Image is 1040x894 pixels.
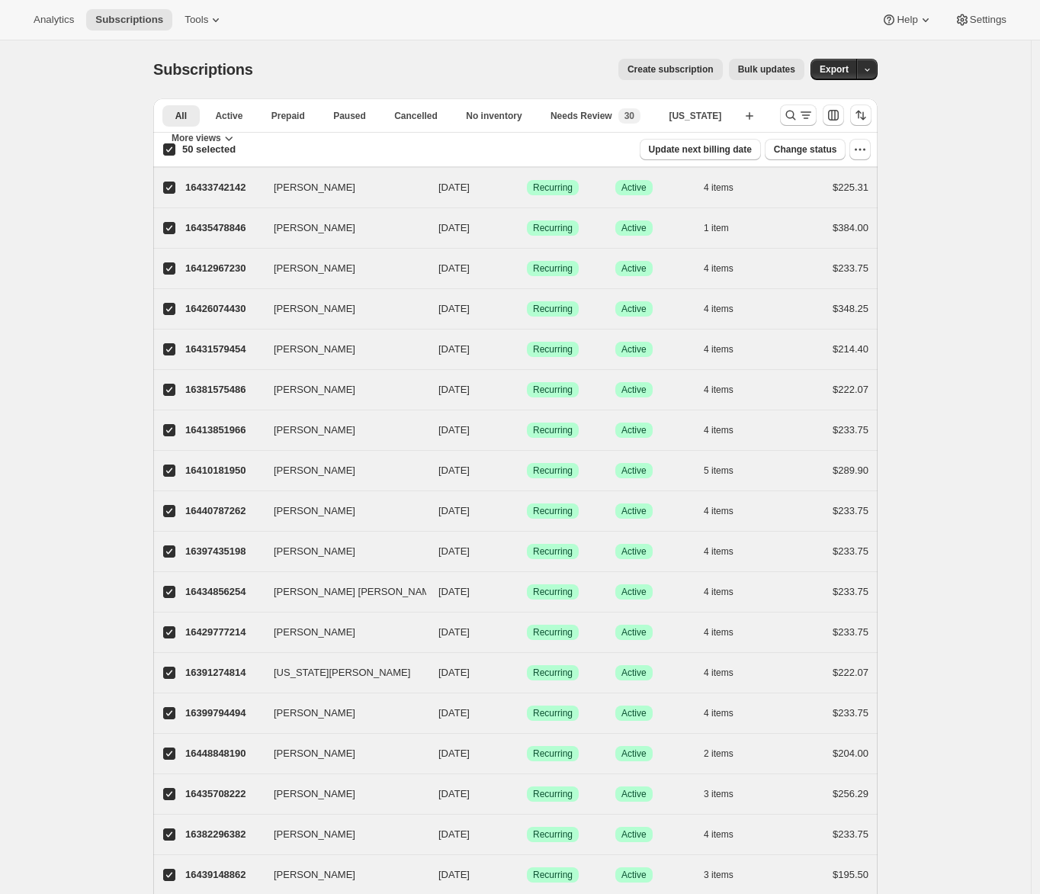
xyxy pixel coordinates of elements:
[621,182,647,194] span: Active
[704,177,750,198] button: 4 items
[621,384,647,396] span: Active
[185,342,262,357] p: 16431579454
[438,788,470,799] span: [DATE]
[466,110,522,122] span: No inventory
[704,303,733,315] span: 4 items
[833,222,868,233] span: $384.00
[533,343,573,355] span: Recurring
[185,258,868,279] div: 16412967230[PERSON_NAME][DATE]SuccessRecurringSuccessActive4 items$233.75
[833,626,868,638] span: $233.75
[185,864,868,886] div: 16439148862[PERSON_NAME][DATE]SuccessRecurringSuccessActive3 items$195.50
[621,626,647,638] span: Active
[185,544,262,559] p: 16397435198
[810,59,858,80] button: Export
[774,143,837,156] span: Change status
[438,545,470,557] span: [DATE]
[185,217,868,239] div: 16435478846[PERSON_NAME][DATE]SuccessRecurringSuccessActive1 item$384.00
[704,384,733,396] span: 4 items
[265,782,417,806] button: [PERSON_NAME]
[704,182,733,194] span: 4 items
[704,424,733,436] span: 4 items
[624,110,634,122] span: 30
[704,622,750,643] button: 4 items
[533,465,573,477] span: Recurring
[185,622,868,643] div: 16429777214[PERSON_NAME][DATE]SuccessRecurringSuccessActive4 items$233.75
[833,505,868,516] span: $233.75
[704,586,733,598] span: 4 items
[438,222,470,233] span: [DATE]
[265,216,417,240] button: [PERSON_NAME]
[274,301,355,317] span: [PERSON_NAME]
[274,423,355,438] span: [PERSON_NAME]
[704,748,733,760] span: 2 items
[265,661,417,685] button: [US_STATE][PERSON_NAME]
[333,110,366,122] span: Paused
[172,132,221,144] span: More views
[833,424,868,436] span: $233.75
[704,343,733,355] span: 4 items
[704,262,733,275] span: 4 items
[438,707,470,719] span: [DATE]
[704,258,750,279] button: 4 items
[185,420,868,441] div: 16413851966[PERSON_NAME][DATE]SuccessRecurringSuccessActive4 items$233.75
[704,298,750,320] button: 4 items
[621,545,647,558] span: Active
[765,139,846,160] button: Change status
[533,667,573,679] span: Recurring
[185,460,868,481] div: 16410181950[PERSON_NAME][DATE]SuccessRecurringSuccessActive5 items$289.90
[704,379,750,400] button: 4 items
[621,748,647,760] span: Active
[274,706,355,721] span: [PERSON_NAME]
[265,458,417,483] button: [PERSON_NAME]
[185,177,868,198] div: 16433742142[PERSON_NAME][DATE]SuccessRecurringSuccessActive4 items$225.31
[182,142,236,157] p: 50 selected
[621,262,647,275] span: Active
[215,110,242,122] span: Active
[162,130,242,146] button: More views
[394,110,438,122] span: Cancelled
[704,420,750,441] button: 4 items
[533,182,573,194] span: Recurring
[438,626,470,638] span: [DATE]
[274,382,355,397] span: [PERSON_NAME]
[621,465,647,477] span: Active
[833,545,868,557] span: $233.75
[704,541,750,562] button: 4 items
[438,384,470,395] span: [DATE]
[185,339,868,360] div: 16431579454[PERSON_NAME][DATE]SuccessRecurringSuccessActive4 items$214.40
[833,788,868,799] span: $256.29
[265,620,417,645] button: [PERSON_NAME]
[438,828,470,840] span: [DATE]
[533,424,573,436] span: Recurring
[24,9,83,31] button: Analytics
[185,500,868,522] div: 16440787262[PERSON_NAME][DATE]SuccessRecurringSuccessActive4 items$233.75
[823,105,844,126] button: Customize table column order and visibility
[185,541,868,562] div: 16397435198[PERSON_NAME][DATE]SuccessRecurringSuccessActive4 items$233.75
[621,707,647,719] span: Active
[86,9,172,31] button: Subscriptions
[185,463,262,478] p: 16410181950
[833,465,868,476] span: $289.90
[265,297,417,321] button: [PERSON_NAME]
[970,14,1006,26] span: Settings
[185,261,262,276] p: 16412967230
[621,667,647,679] span: Active
[533,626,573,638] span: Recurring
[274,544,355,559] span: [PERSON_NAME]
[833,707,868,719] span: $233.75
[704,824,750,845] button: 4 items
[533,748,573,760] span: Recurring
[533,262,573,275] span: Recurring
[438,303,470,314] span: [DATE]
[185,706,262,721] p: 16399794494
[185,503,262,519] p: 16440787262
[274,503,355,519] span: [PERSON_NAME]
[533,222,573,234] span: Recurring
[274,625,355,640] span: [PERSON_NAME]
[729,59,804,80] button: Bulk updates
[185,581,868,603] div: 16434856254[PERSON_NAME] [PERSON_NAME][DATE]SuccessRecurringSuccessActive4 items$233.75
[274,463,355,478] span: [PERSON_NAME]
[274,746,355,761] span: [PERSON_NAME]
[185,703,868,724] div: 16399794494[PERSON_NAME][DATE]SuccessRecurringSuccessActive4 items$233.75
[640,139,761,160] button: Update next billing date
